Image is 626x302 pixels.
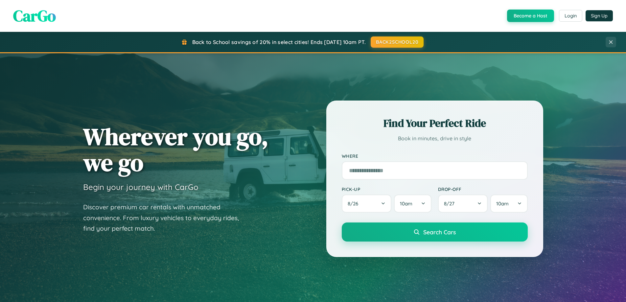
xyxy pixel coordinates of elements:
button: 10am [490,195,527,213]
label: Pick-up [342,186,431,192]
button: Login [559,10,582,22]
span: 10am [496,200,509,207]
p: Discover premium car rentals with unmatched convenience. From luxury vehicles to everyday rides, ... [83,202,247,234]
button: Sign Up [586,10,613,21]
span: Back to School savings of 20% in select cities! Ends [DATE] 10am PT. [192,39,366,45]
button: Become a Host [507,10,554,22]
p: Book in minutes, drive in style [342,134,528,143]
button: 8/26 [342,195,392,213]
h3: Begin your journey with CarGo [83,182,198,192]
h2: Find Your Perfect Ride [342,116,528,130]
span: 8 / 27 [444,200,458,207]
button: 10am [394,195,431,213]
span: 10am [400,200,412,207]
span: 8 / 26 [348,200,361,207]
button: Search Cars [342,222,528,242]
label: Drop-off [438,186,528,192]
span: Search Cars [423,228,456,236]
label: Where [342,153,528,159]
h1: Wherever you go, we go [83,124,268,175]
button: BACK2SCHOOL20 [371,36,424,48]
button: 8/27 [438,195,488,213]
span: CarGo [13,5,56,27]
